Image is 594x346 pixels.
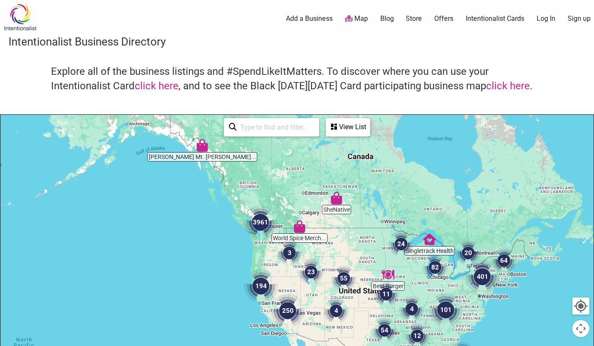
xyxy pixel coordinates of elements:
[537,14,555,23] a: Log In
[327,119,369,135] div: View List
[345,14,368,24] a: Map
[331,266,356,291] div: 55
[388,231,414,257] div: 24
[237,119,314,136] input: Type to find and filter...
[298,259,324,285] div: 23
[380,14,394,23] a: Blog
[491,248,517,273] div: 64
[423,233,436,246] div: Singletrack Health
[382,268,394,281] div: Best Burger
[399,296,424,322] div: 4
[196,139,209,152] div: Tripp's Mt. Juneau Trading Post
[244,269,278,303] div: 194
[330,192,343,204] div: SheNative
[224,118,319,136] div: Type to search and filter
[465,260,499,294] div: 401
[466,14,524,23] a: Intentionalist Cards
[51,65,543,93] h4: Explore all of the business listings and #SpendLikeItMatters. To discover where you can use your ...
[271,294,305,328] div: 250
[455,240,481,266] div: 20
[429,293,463,327] div: 101
[326,118,370,136] div: See a list of the visible businesses
[372,318,397,343] div: 54
[293,220,306,233] div: World Spice Merchants
[277,240,302,266] div: 3
[286,14,333,23] a: Add a Business
[373,281,399,307] div: 11
[323,298,349,323] div: 4
[572,298,589,315] button: Your Location
[8,34,586,49] h3: Intentionalist Business Directory
[135,80,178,92] a: click here
[422,255,448,280] div: 82
[243,205,277,239] div: 3961
[486,80,530,92] a: click here
[568,14,591,23] a: Sign up
[572,320,589,337] button: Map camera controls
[434,14,453,23] a: Offers
[406,14,422,23] a: Store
